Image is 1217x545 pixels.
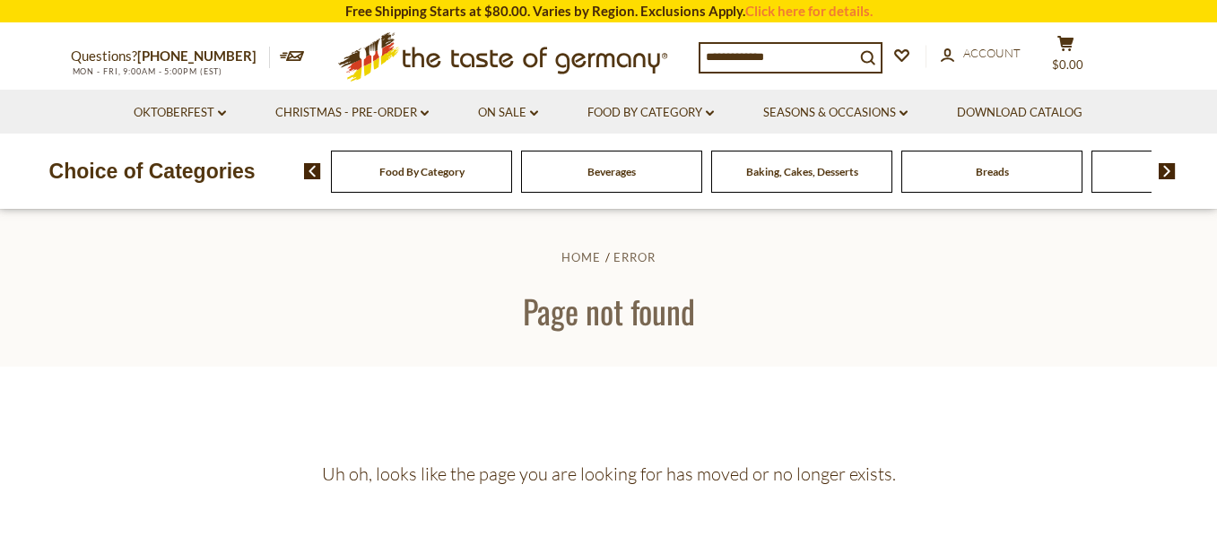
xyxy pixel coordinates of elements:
[587,165,636,178] a: Beverages
[976,165,1009,178] a: Breads
[71,66,223,76] span: MON - FRI, 9:00AM - 5:00PM (EST)
[561,250,601,264] a: Home
[379,165,465,178] a: Food By Category
[275,103,429,123] a: Christmas - PRE-ORDER
[304,163,321,179] img: previous arrow
[56,290,1161,331] h1: Page not found
[763,103,908,123] a: Seasons & Occasions
[1039,35,1093,80] button: $0.00
[745,3,873,19] a: Click here for details.
[478,103,538,123] a: On Sale
[963,46,1021,60] span: Account
[137,48,256,64] a: [PHONE_NUMBER]
[613,250,656,264] a: Error
[746,165,858,178] a: Baking, Cakes, Desserts
[587,103,714,123] a: Food By Category
[134,103,226,123] a: Oktoberfest
[1052,57,1083,72] span: $0.00
[1159,163,1176,179] img: next arrow
[957,103,1082,123] a: Download Catalog
[941,44,1021,64] a: Account
[71,463,1147,485] h4: Uh oh, looks like the page you are looking for has moved or no longer exists.
[71,45,270,68] p: Questions?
